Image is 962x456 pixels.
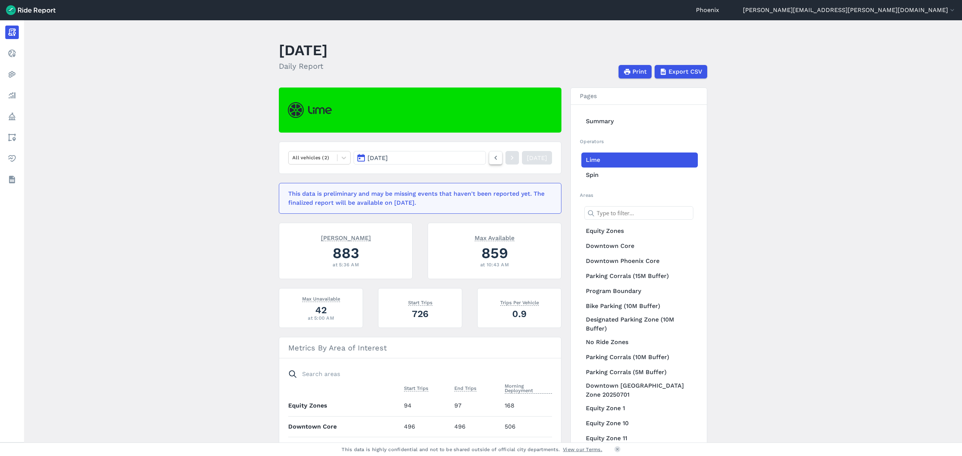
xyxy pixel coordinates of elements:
a: View our Terms. [563,446,602,453]
a: Downtown Core [581,239,698,254]
button: [PERSON_NAME][EMAIL_ADDRESS][PERSON_NAME][DOMAIN_NAME] [743,6,956,15]
h3: Pages [571,88,707,105]
div: at 5:36 AM [288,261,403,268]
h2: Operators [580,138,698,145]
span: Max Unavailable [302,294,340,302]
a: Summary [581,114,698,129]
a: Downtown [GEOGRAPHIC_DATA] Zone 20250701 [581,380,698,401]
a: Parking Corrals (5M Buffer) [581,365,698,380]
a: Parking Corrals (10M Buffer) [581,350,698,365]
img: Ride Report [6,5,56,15]
span: [PERSON_NAME] [321,234,371,241]
td: 94 [401,396,451,416]
span: Morning Deployment [505,382,552,394]
a: Equity Zone 11 [581,431,698,446]
a: Health [5,152,19,165]
div: This data is preliminary and may be missing events that haven't been reported yet. The finalized ... [288,189,548,207]
div: 859 [437,243,552,263]
a: Spin [581,168,698,183]
img: Lime [288,102,332,118]
div: 726 [387,307,453,320]
span: Export CSV [669,67,702,76]
span: Trips Per Vehicle [500,298,539,306]
a: Datasets [5,173,19,186]
div: 883 [288,243,403,263]
a: Program Boundary [581,284,698,299]
span: Max Available [475,234,514,241]
th: Downtown Core [288,416,401,437]
td: 97 [451,396,502,416]
a: Policy [5,110,19,123]
span: End Trips [454,384,476,391]
input: Search areas [284,367,548,381]
button: Print [619,65,652,79]
td: 496 [451,416,502,437]
div: 42 [288,303,354,317]
a: Heatmaps [5,68,19,81]
th: Equity Zones [288,396,401,416]
span: Start Trips [404,384,428,391]
a: No Ride Zones [581,335,698,350]
a: Report [5,26,19,39]
button: Export CSV [655,65,707,79]
a: Analyze [5,89,19,102]
div: 0.9 [487,307,552,320]
button: Morning Deployment [505,382,552,395]
span: Print [632,67,647,76]
a: Equity Zone 10 [581,416,698,431]
a: Downtown Phoenix Core [581,254,698,269]
span: Start Trips [408,298,433,306]
h2: Areas [580,192,698,199]
span: [DATE] [368,154,388,162]
td: 496 [401,416,451,437]
a: Lime [581,153,698,168]
td: 506 [502,416,552,437]
a: Parking Corrals (15M Buffer) [581,269,698,284]
a: Equity Zone 1 [581,401,698,416]
a: Areas [5,131,19,144]
h2: Daily Report [279,60,328,72]
td: 168 [502,396,552,416]
div: at 5:00 AM [288,314,354,322]
button: End Trips [454,384,476,393]
a: [DATE] [522,151,552,165]
input: Type to filter... [584,206,693,220]
a: Designated Parking Zone (10M Buffer) [581,314,698,335]
a: Bike Parking (10M Buffer) [581,299,698,314]
h3: Metrics By Area of Interest [279,337,561,358]
a: Equity Zones [581,223,698,239]
button: [DATE] [354,151,486,165]
a: Phoenix [696,6,719,15]
button: Start Trips [404,384,428,393]
a: Realtime [5,47,19,60]
div: at 10:43 AM [437,261,552,268]
h1: [DATE] [279,40,328,60]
